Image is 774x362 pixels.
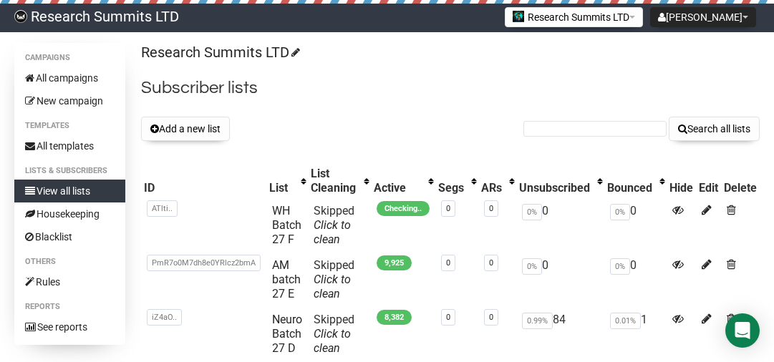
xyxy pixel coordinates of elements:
th: ID: No sort applied, sorting is disabled [141,164,266,198]
a: 0 [446,204,450,213]
span: 0% [522,258,542,275]
h2: Subscriber lists [141,75,760,101]
a: Click to clean [314,273,351,300]
div: Delete [724,181,757,195]
div: List Cleaning [311,167,357,195]
span: 0% [610,204,630,220]
th: Unsubscribed: No sort applied, activate to apply an ascending sort [516,164,604,198]
span: Checking.. [377,201,430,216]
button: [PERSON_NAME] [650,7,756,27]
td: 0 [604,198,667,253]
th: Hide: No sort applied, sorting is disabled [667,164,696,198]
button: Search all lists [669,117,760,141]
a: All templates [14,134,125,157]
div: ARs [481,181,502,195]
a: Blacklist [14,225,125,248]
img: bccbfd5974049ef095ce3c15df0eef5a [14,10,27,23]
a: Neuro Batch 27 D [272,313,302,355]
a: New campaign [14,89,125,112]
a: Click to clean [314,218,351,246]
div: Unsubscribed [519,181,590,195]
li: Others [14,253,125,270]
span: iZ4aO.. [147,309,182,326]
a: View all lists [14,180,125,202]
th: List Cleaning: No sort applied, activate to apply an ascending sort [308,164,371,198]
th: Active: No sort applied, activate to apply an ascending sort [371,164,435,198]
span: 8,382 [377,310,412,325]
th: Edit: No sort applied, sorting is disabled [696,164,721,198]
div: Bounced [607,181,652,195]
a: 0 [446,258,450,268]
td: 0 [516,198,604,253]
span: 0% [522,204,542,220]
a: 0 [489,313,493,322]
button: Add a new list [141,117,230,141]
div: Active [374,181,421,195]
th: Bounced: No sort applied, activate to apply an ascending sort [604,164,667,198]
td: 0 [516,253,604,307]
li: Lists & subscribers [14,162,125,180]
div: Open Intercom Messenger [725,313,760,348]
span: Skipped [314,313,354,355]
th: List: No sort applied, activate to apply an ascending sort [266,164,308,198]
span: 0% [610,258,630,275]
div: Segs [438,181,464,195]
li: Campaigns [14,49,125,67]
div: ID [144,181,263,195]
a: WH Batch 27 F [272,204,301,246]
div: Hide [669,181,693,195]
span: PmR7o0M7dh8e0YRlcz2bmA [147,255,261,271]
span: 9,925 [377,255,412,270]
a: See reports [14,315,125,338]
span: Skipped [314,258,354,300]
li: Templates [14,117,125,134]
td: 1 [604,307,667,361]
span: 0.99% [522,313,553,329]
a: Research Summits LTD [141,44,298,61]
a: 0 [446,313,450,322]
a: 0 [489,204,493,213]
a: Click to clean [314,327,351,355]
img: 2.jpg [513,11,524,22]
th: Segs: No sort applied, activate to apply an ascending sort [435,164,478,198]
th: Delete: No sort applied, sorting is disabled [721,164,760,198]
li: Reports [14,298,125,315]
a: Rules [14,270,125,293]
span: Skipped [314,204,354,246]
div: Edit [699,181,718,195]
button: Research Summits LTD [505,7,643,27]
span: ATlti.. [147,200,178,217]
span: 0.01% [610,313,641,329]
div: List [269,181,294,195]
td: 0 [604,253,667,307]
a: AM batch 27 E [272,258,301,300]
td: 84 [516,307,604,361]
a: 0 [489,258,493,268]
a: Housekeeping [14,202,125,225]
th: ARs: No sort applied, activate to apply an ascending sort [478,164,516,198]
a: All campaigns [14,67,125,89]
